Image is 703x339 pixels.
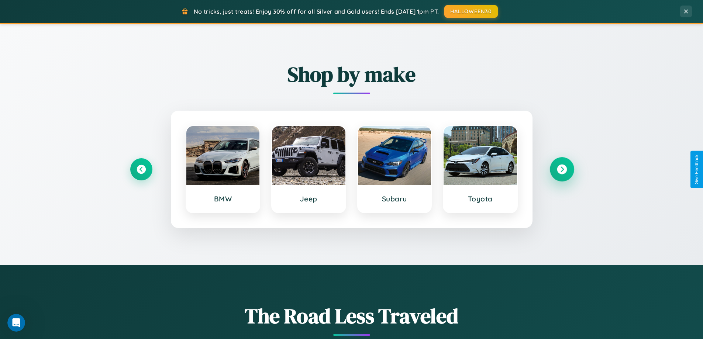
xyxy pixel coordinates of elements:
div: Give Feedback [694,155,699,184]
iframe: Intercom live chat [7,314,25,332]
h2: Shop by make [130,60,573,89]
h3: BMW [194,194,252,203]
h3: Subaru [365,194,424,203]
h3: Jeep [279,194,338,203]
button: HALLOWEEN30 [444,5,498,18]
h1: The Road Less Traveled [130,302,573,330]
h3: Toyota [451,194,510,203]
span: No tricks, just treats! Enjoy 30% off for all Silver and Gold users! Ends [DATE] 1pm PT. [194,8,439,15]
